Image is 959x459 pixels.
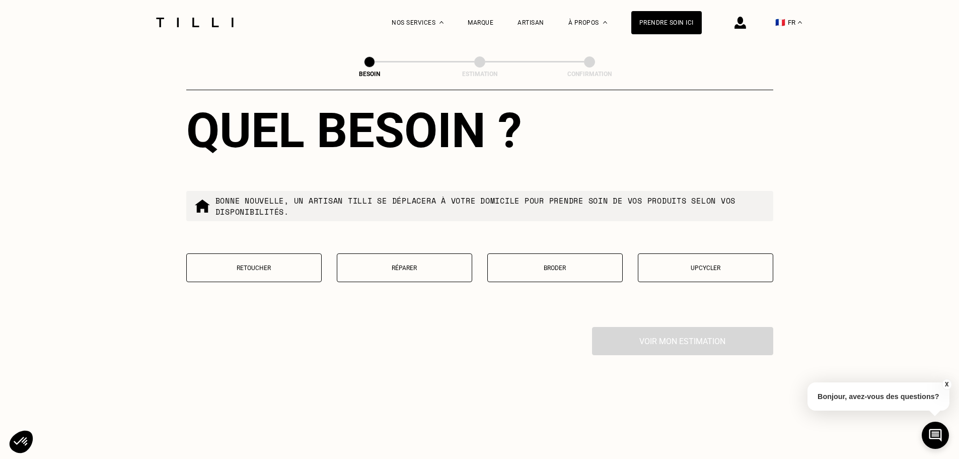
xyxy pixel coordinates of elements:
p: Bonjour, avez-vous des questions? [807,382,949,411]
p: Upcycler [643,265,768,272]
div: Quel besoin ? [186,102,773,159]
div: Confirmation [539,71,640,78]
img: Menu déroulant [439,21,444,24]
img: Menu déroulant à propos [603,21,607,24]
img: menu déroulant [798,21,802,24]
img: Logo du service de couturière Tilli [153,18,237,27]
button: Réparer [337,253,472,282]
button: Broder [487,253,623,282]
a: Prendre soin ici [631,11,702,34]
span: 🇫🇷 [775,18,785,27]
a: Artisan [518,19,544,26]
p: Bonne nouvelle, un artisan tilli se déplacera à votre domicile pour prendre soin de vos produits ... [215,195,765,217]
img: commande à domicile [194,198,210,214]
button: Retoucher [186,253,322,282]
p: Retoucher [192,265,316,272]
p: Réparer [342,265,467,272]
div: Estimation [429,71,530,78]
div: Besoin [319,71,420,78]
a: Marque [468,19,493,26]
button: Upcycler [638,253,773,282]
button: X [941,379,951,390]
img: icône connexion [734,17,746,29]
p: Broder [493,265,617,272]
